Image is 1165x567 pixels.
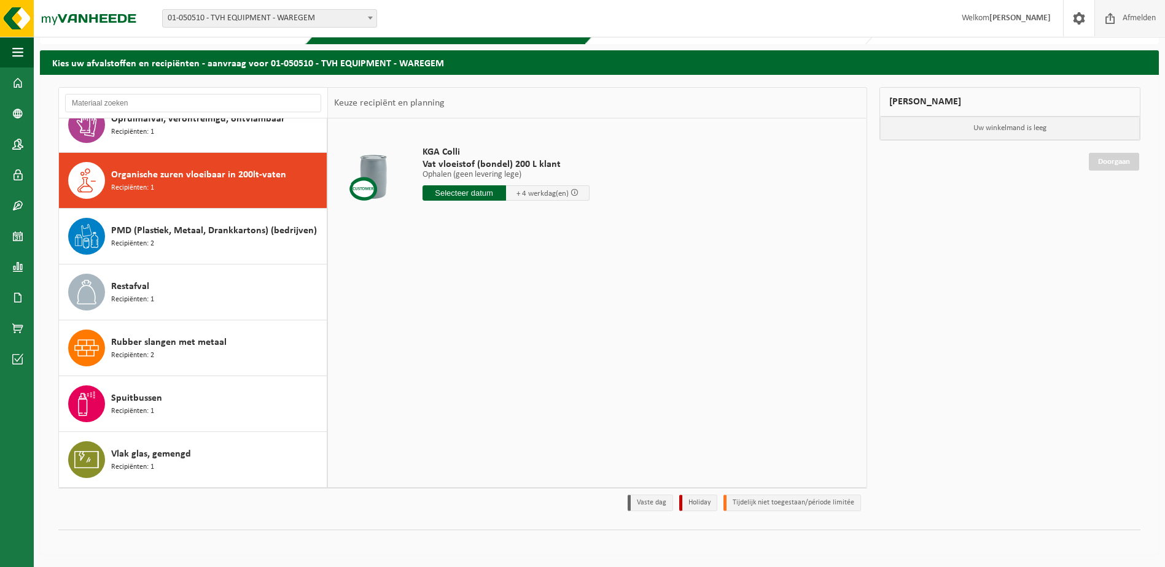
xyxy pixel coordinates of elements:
input: Materiaal zoeken [65,94,321,112]
strong: [PERSON_NAME] [989,13,1051,23]
span: Organische zuren vloeibaar in 200lt-vaten [111,168,286,182]
span: 01-050510 - TVH EQUIPMENT - WAREGEM [163,10,376,27]
button: Opruimafval, verontreinigd, ontvlambaar Recipiënten: 1 [59,97,327,153]
button: Spuitbussen Recipiënten: 1 [59,376,327,432]
button: Rubber slangen met metaal Recipiënten: 2 [59,320,327,376]
span: Recipiënten: 1 [111,182,154,194]
span: Recipiënten: 1 [111,461,154,473]
span: Rubber slangen met metaal [111,335,227,350]
span: Recipiënten: 2 [111,238,154,250]
span: Recipiënten: 2 [111,350,154,361]
span: Spuitbussen [111,391,162,406]
span: Restafval [111,279,149,294]
li: Holiday [679,495,717,511]
p: Ophalen (geen levering lege) [423,171,590,179]
button: Organische zuren vloeibaar in 200lt-vaten Recipiënten: 1 [59,153,327,209]
button: PMD (Plastiek, Metaal, Drankkartons) (bedrijven) Recipiënten: 2 [59,209,327,264]
span: PMD (Plastiek, Metaal, Drankkartons) (bedrijven) [111,223,317,238]
div: [PERSON_NAME] [879,87,1141,117]
span: Recipiënten: 1 [111,294,154,306]
span: Recipiënten: 1 [111,406,154,417]
div: Keuze recipiënt en planning [328,88,451,118]
h2: Kies uw afvalstoffen en recipiënten - aanvraag voor 01-050510 - TVH EQUIPMENT - WAREGEM [40,50,1159,74]
span: Vat vloeistof (bondel) 200 L klant [423,158,590,171]
button: Vlak glas, gemengd Recipiënten: 1 [59,432,327,487]
span: Vlak glas, gemengd [111,447,191,461]
span: 01-050510 - TVH EQUIPMENT - WAREGEM [162,9,377,28]
a: Doorgaan [1089,153,1139,171]
button: Restafval Recipiënten: 1 [59,264,327,320]
span: Opruimafval, verontreinigd, ontvlambaar [111,112,285,126]
li: Vaste dag [628,495,673,511]
input: Selecteer datum [423,185,506,201]
span: Recipiënten: 1 [111,126,154,138]
p: Uw winkelmand is leeg [880,117,1140,140]
span: + 4 werkdag(en) [516,190,569,198]
span: KGA Colli [423,146,590,158]
li: Tijdelijk niet toegestaan/période limitée [723,495,861,511]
